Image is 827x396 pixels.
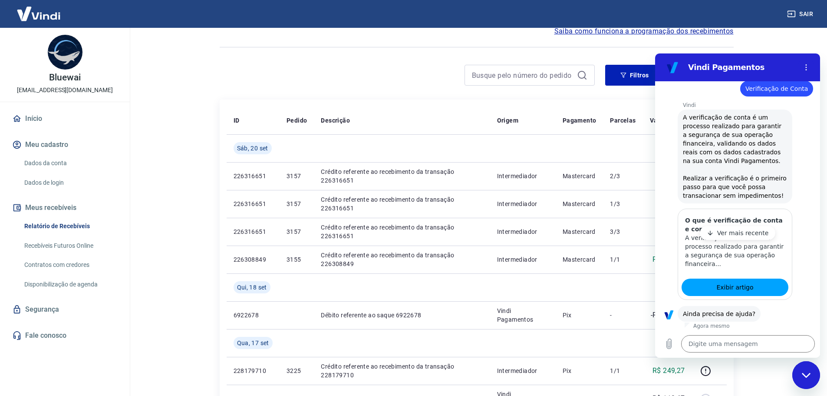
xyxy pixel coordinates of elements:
[234,200,273,208] p: 226316651
[610,255,636,264] p: 1/1
[655,53,820,358] iframe: Janela de mensagens
[610,366,636,375] p: 1/1
[563,255,596,264] p: Mastercard
[321,195,483,213] p: Crédito referente ao recebimento da transação 226316651
[563,227,596,236] p: Mastercard
[17,86,113,95] p: [EMAIL_ADDRESS][DOMAIN_NAME]
[610,227,636,236] p: 3/3
[10,109,119,128] a: Início
[610,172,636,180] p: 2/3
[21,217,119,235] a: Relatório de Recebíveis
[287,255,307,264] p: 3155
[287,227,307,236] p: 3157
[234,311,273,319] p: 6922678
[21,174,119,192] a: Dados de login
[237,283,267,292] span: Qui, 18 set
[497,116,518,125] p: Origem
[10,135,119,154] button: Meu cadastro
[10,326,119,345] a: Fale conosco
[497,172,549,180] p: Intermediador
[785,6,817,22] button: Sair
[287,366,307,375] p: 3225
[563,172,596,180] p: Mastercard
[652,366,685,376] p: R$ 249,27
[605,65,664,86] button: Filtros
[234,227,273,236] p: 226316651
[563,200,596,208] p: Mastercard
[287,172,307,180] p: 3157
[497,227,549,236] p: Intermediador
[554,26,734,37] a: Saiba como funciona a programação dos recebimentos
[49,73,81,82] p: Bluewai
[563,116,596,125] p: Pagamento
[652,254,685,265] p: R$ 226,49
[321,311,483,319] p: Débito referente ao saque 6922678
[234,366,273,375] p: 228179710
[21,276,119,293] a: Disponibilização de agenda
[497,200,549,208] p: Intermediador
[497,306,549,324] p: Vindi Pagamentos
[792,361,820,389] iframe: Botão para iniciar a janela de mensagens, 1 mensagem não lida
[610,116,636,125] p: Parcelas
[321,116,350,125] p: Descrição
[497,366,549,375] p: Intermediador
[48,35,82,70] img: 14d6ef97-1c9c-4ac6-8643-76bb42d459e7.jpeg
[472,69,573,82] input: Busque pelo número do pedido
[10,198,119,217] button: Meus recebíveis
[651,310,685,320] p: -R$ 249,27
[10,300,119,319] a: Segurança
[321,251,483,268] p: Crédito referente ao recebimento da transação 226308849
[21,237,119,255] a: Recebíveis Futuros Online
[563,366,596,375] p: Pix
[321,223,483,240] p: Crédito referente ao recebimento da transação 226316651
[234,255,273,264] p: 226308849
[237,144,268,153] span: Sáb, 20 set
[287,200,307,208] p: 3157
[21,154,119,172] a: Dados da conta
[234,172,273,180] p: 226316651
[321,167,483,185] p: Crédito referente ao recebimento da transação 226316651
[21,256,119,274] a: Contratos com credores
[650,116,678,125] p: Valor Líq.
[287,116,307,125] p: Pedido
[563,311,596,319] p: Pix
[610,311,636,319] p: -
[610,200,636,208] p: 1/3
[497,255,549,264] p: Intermediador
[237,339,269,347] span: Qua, 17 set
[10,0,67,27] img: Vindi
[234,116,240,125] p: ID
[321,362,483,379] p: Crédito referente ao recebimento da transação 228179710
